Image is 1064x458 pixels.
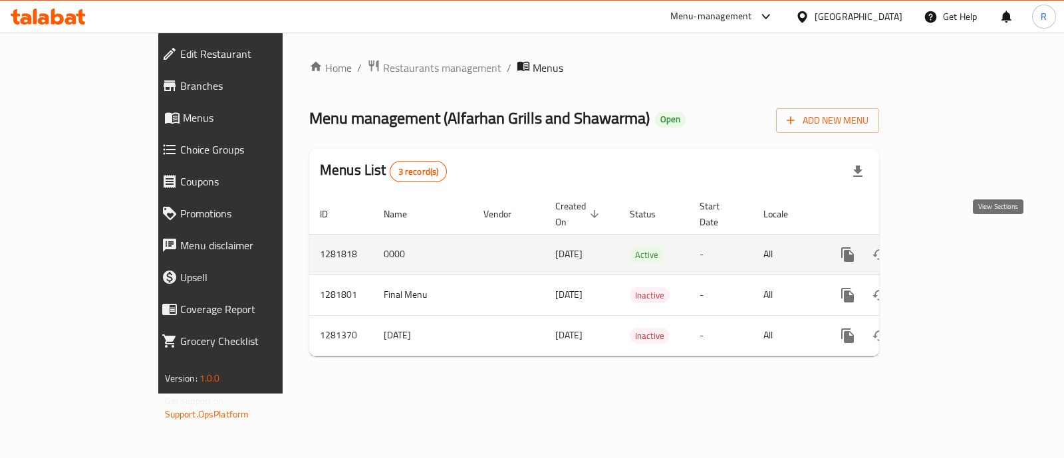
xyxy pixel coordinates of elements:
[373,275,473,315] td: Final Menu
[180,237,325,253] span: Menu disclaimer
[183,110,325,126] span: Menus
[832,320,864,352] button: more
[555,286,583,303] span: [DATE]
[864,320,896,352] button: Change Status
[630,328,670,344] div: Inactive
[165,370,198,387] span: Version:
[180,269,325,285] span: Upsell
[1041,9,1047,24] span: R
[180,205,325,221] span: Promotions
[390,166,447,178] span: 3 record(s)
[309,275,373,315] td: 1281801
[483,206,529,222] span: Vendor
[689,315,753,356] td: -
[180,301,325,317] span: Coverage Report
[180,78,325,94] span: Branches
[151,134,336,166] a: Choice Groups
[151,325,336,357] a: Grocery Checklist
[390,161,448,182] div: Total records count
[373,315,473,356] td: [DATE]
[630,247,664,263] span: Active
[180,46,325,62] span: Edit Restaurant
[700,198,737,230] span: Start Date
[655,112,686,128] div: Open
[555,245,583,263] span: [DATE]
[842,156,874,187] div: Export file
[864,239,896,271] button: Change Status
[373,234,473,275] td: 0000
[151,261,336,293] a: Upsell
[821,194,970,235] th: Actions
[151,70,336,102] a: Branches
[384,206,424,222] span: Name
[630,206,673,222] span: Status
[753,234,821,275] td: All
[151,102,336,134] a: Menus
[309,315,373,356] td: 1281370
[151,38,336,70] a: Edit Restaurant
[151,197,336,229] a: Promotions
[357,60,362,76] li: /
[165,392,226,409] span: Get support on:
[507,60,511,76] li: /
[630,287,670,303] div: Inactive
[776,108,879,133] button: Add New Menu
[555,326,583,344] span: [DATE]
[151,229,336,261] a: Menu disclaimer
[689,275,753,315] td: -
[199,370,220,387] span: 1.0.0
[151,293,336,325] a: Coverage Report
[151,166,336,197] a: Coupons
[309,59,879,76] nav: breadcrumb
[320,160,447,182] h2: Menus List
[320,206,345,222] span: ID
[383,60,501,76] span: Restaurants management
[832,239,864,271] button: more
[763,206,805,222] span: Locale
[832,279,864,311] button: more
[655,114,686,125] span: Open
[864,279,896,311] button: Change Status
[555,198,603,230] span: Created On
[753,275,821,315] td: All
[753,315,821,356] td: All
[815,9,902,24] div: [GEOGRAPHIC_DATA]
[309,103,650,133] span: Menu management ( Alfarhan Grills and Shawarma )
[180,142,325,158] span: Choice Groups
[670,9,752,25] div: Menu-management
[787,112,868,129] span: Add New Menu
[533,60,563,76] span: Menus
[367,59,501,76] a: Restaurants management
[309,194,970,356] table: enhanced table
[689,234,753,275] td: -
[309,234,373,275] td: 1281818
[630,328,670,344] span: Inactive
[165,405,249,423] a: Support.OpsPlatform
[180,173,325,189] span: Coupons
[180,333,325,349] span: Grocery Checklist
[630,288,670,303] span: Inactive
